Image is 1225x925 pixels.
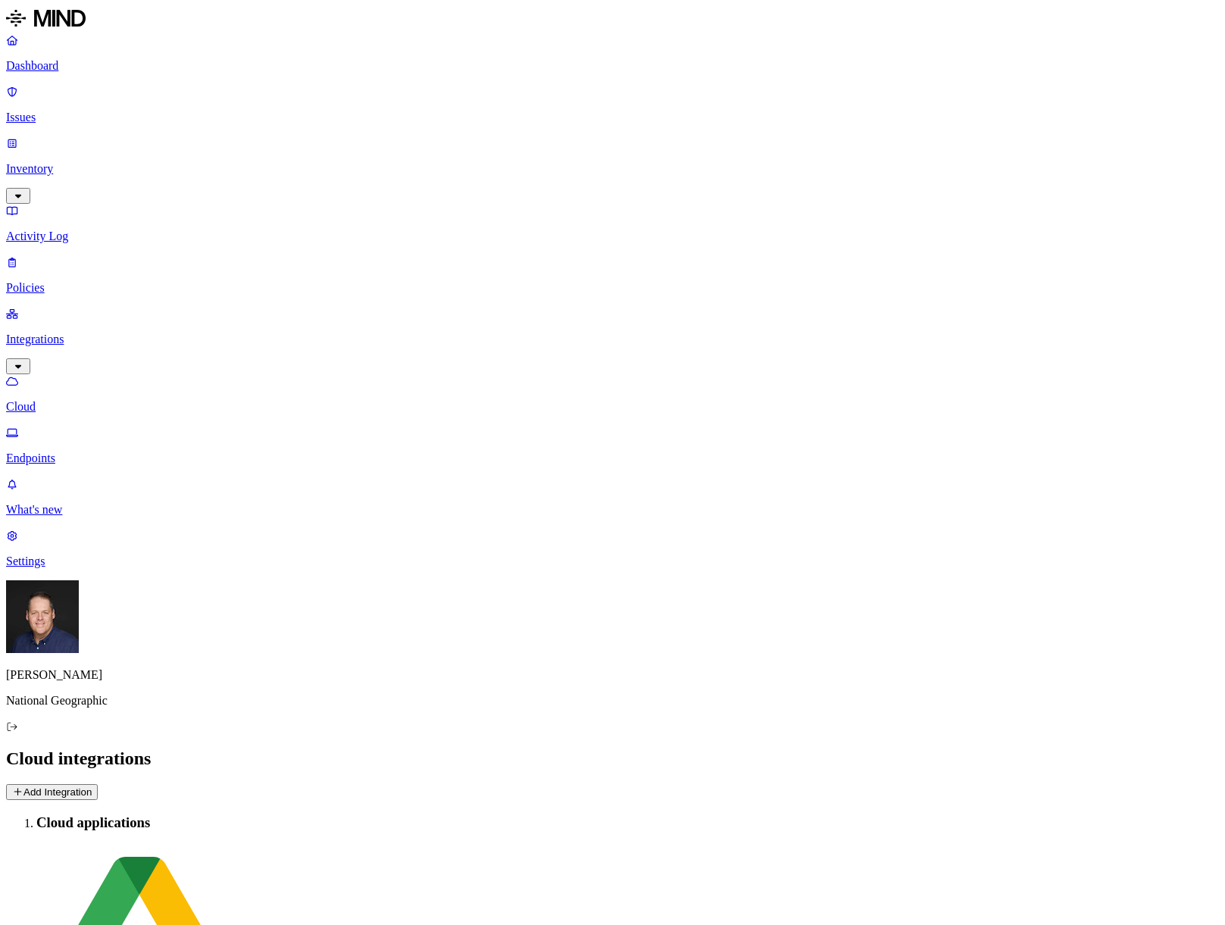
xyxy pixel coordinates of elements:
[6,694,1219,708] p: National Geographic
[6,85,1219,124] a: Issues
[6,281,1219,295] p: Policies
[6,374,1219,414] a: Cloud
[6,555,1219,568] p: Settings
[6,748,1219,769] h2: Cloud integrations
[6,503,1219,517] p: What's new
[6,204,1219,243] a: Activity Log
[6,333,1219,346] p: Integrations
[6,59,1219,73] p: Dashboard
[6,230,1219,243] p: Activity Log
[6,136,1219,202] a: Inventory
[6,529,1219,568] a: Settings
[6,477,1219,517] a: What's new
[6,452,1219,465] p: Endpoints
[6,162,1219,176] p: Inventory
[6,6,1219,33] a: MIND
[6,426,1219,465] a: Endpoints
[6,111,1219,124] p: Issues
[6,580,79,653] img: Mark DeCarlo
[6,307,1219,372] a: Integrations
[6,33,1219,73] a: Dashboard
[6,255,1219,295] a: Policies
[6,6,86,30] img: MIND
[6,400,1219,414] p: Cloud
[6,784,98,800] button: Add Integration
[36,814,1219,831] h3: Cloud applications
